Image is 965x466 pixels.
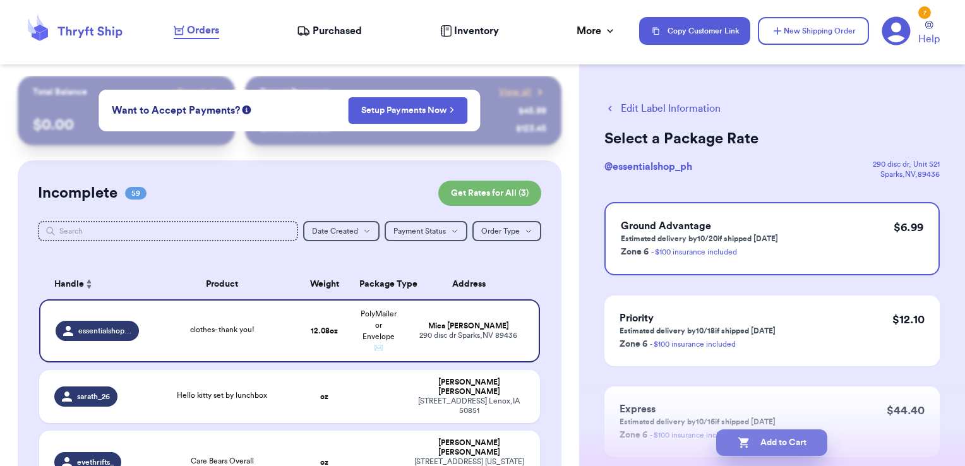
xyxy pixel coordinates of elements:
span: Hello kitty set by lunchbox [177,391,267,399]
span: Date Created [312,227,358,235]
button: Add to Cart [716,429,827,456]
h2: Select a Package Rate [604,129,940,149]
p: Estimated delivery by 10/16 if shipped [DATE] [620,417,776,427]
button: Get Rates for All (3) [438,181,541,206]
p: Total Balance [33,86,87,99]
div: $ 45.99 [518,105,546,117]
button: Sort ascending [84,277,94,292]
a: Setup Payments Now [361,104,454,117]
span: @ essentialshop_ph [604,162,692,172]
span: Handle [54,278,84,291]
span: sarath_26 [77,391,110,402]
button: Order Type [472,221,541,241]
th: Address [405,269,540,299]
span: essentialshop_ph [78,326,132,336]
div: 7 [918,6,931,19]
p: $ 12.10 [892,311,925,328]
button: Date Created [303,221,380,241]
div: Sparks , NV , 89436 [873,169,940,179]
span: Help [918,32,940,47]
span: Payment Status [393,227,446,235]
span: clothes- thank you! [190,326,255,333]
div: 290 disc dr Sparks , NV 89436 [413,331,524,340]
button: Setup Payments Now [348,97,467,124]
th: Package Type [352,269,405,299]
a: Orders [174,23,219,39]
span: View all [499,86,531,99]
span: Zone 6 [621,248,649,256]
span: Priority [620,313,654,323]
span: PolyMailer or Envelope ✉️ [361,310,397,352]
span: Care Bears Overall [191,457,254,465]
span: Order Type [481,227,520,235]
span: 59 [125,187,147,200]
div: [STREET_ADDRESS] Lenox , IA 50851 [413,397,525,415]
div: [PERSON_NAME] [PERSON_NAME] [413,438,525,457]
h2: Incomplete [38,183,117,203]
span: Ground Advantage [621,221,711,231]
button: Edit Label Information [604,101,721,116]
p: $ 0.00 [33,115,220,135]
div: [PERSON_NAME] [PERSON_NAME] [413,378,525,397]
p: Recent Payments [260,86,330,99]
a: Inventory [440,23,499,39]
div: 290 disc dr , Unit 521 [873,159,940,169]
a: - $100 insurance included [651,248,737,256]
a: - $100 insurance included [650,340,736,348]
span: Orders [187,23,219,38]
button: Copy Customer Link [639,17,750,45]
input: Search [38,221,299,241]
div: Mica [PERSON_NAME] [413,321,524,331]
button: New Shipping Order [758,17,869,45]
div: $ 123.45 [516,122,546,135]
a: View all [499,86,546,99]
span: Payout [177,86,205,99]
p: Estimated delivery by 10/20 if shipped [DATE] [621,234,778,244]
p: $ 6.99 [894,218,923,236]
a: Payout [177,86,220,99]
th: Weight [297,269,351,299]
strong: oz [320,458,328,466]
strong: 12.08 oz [311,327,338,335]
button: Payment Status [385,221,467,241]
a: Help [918,21,940,47]
div: More [577,23,616,39]
span: Express [620,404,656,414]
span: Want to Accept Payments? [112,103,240,118]
a: Purchased [297,23,362,39]
p: $ 44.40 [887,402,925,419]
span: Purchased [313,23,362,39]
span: Zone 6 [620,340,647,349]
span: Inventory [454,23,499,39]
p: Estimated delivery by 10/18 if shipped [DATE] [620,326,776,336]
a: 7 [882,16,911,45]
th: Product [147,269,297,299]
strong: oz [320,393,328,400]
